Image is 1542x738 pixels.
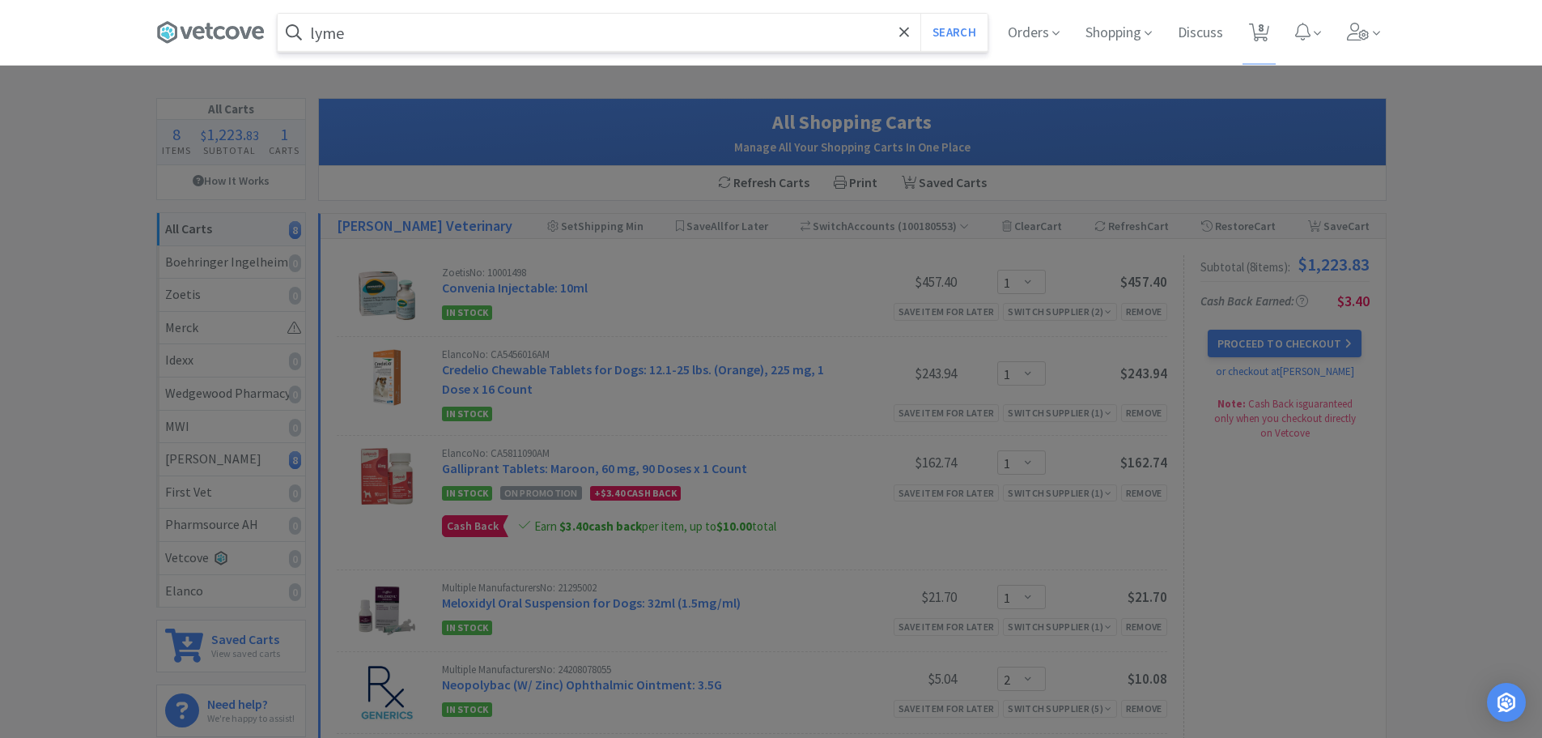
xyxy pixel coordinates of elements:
[278,14,988,51] input: Search by item, sku, manufacturer, ingredient, size...
[1243,28,1276,42] a: 8
[1487,683,1526,722] div: Open Intercom Messenger
[920,14,988,51] button: Search
[1171,26,1230,41] a: Discuss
